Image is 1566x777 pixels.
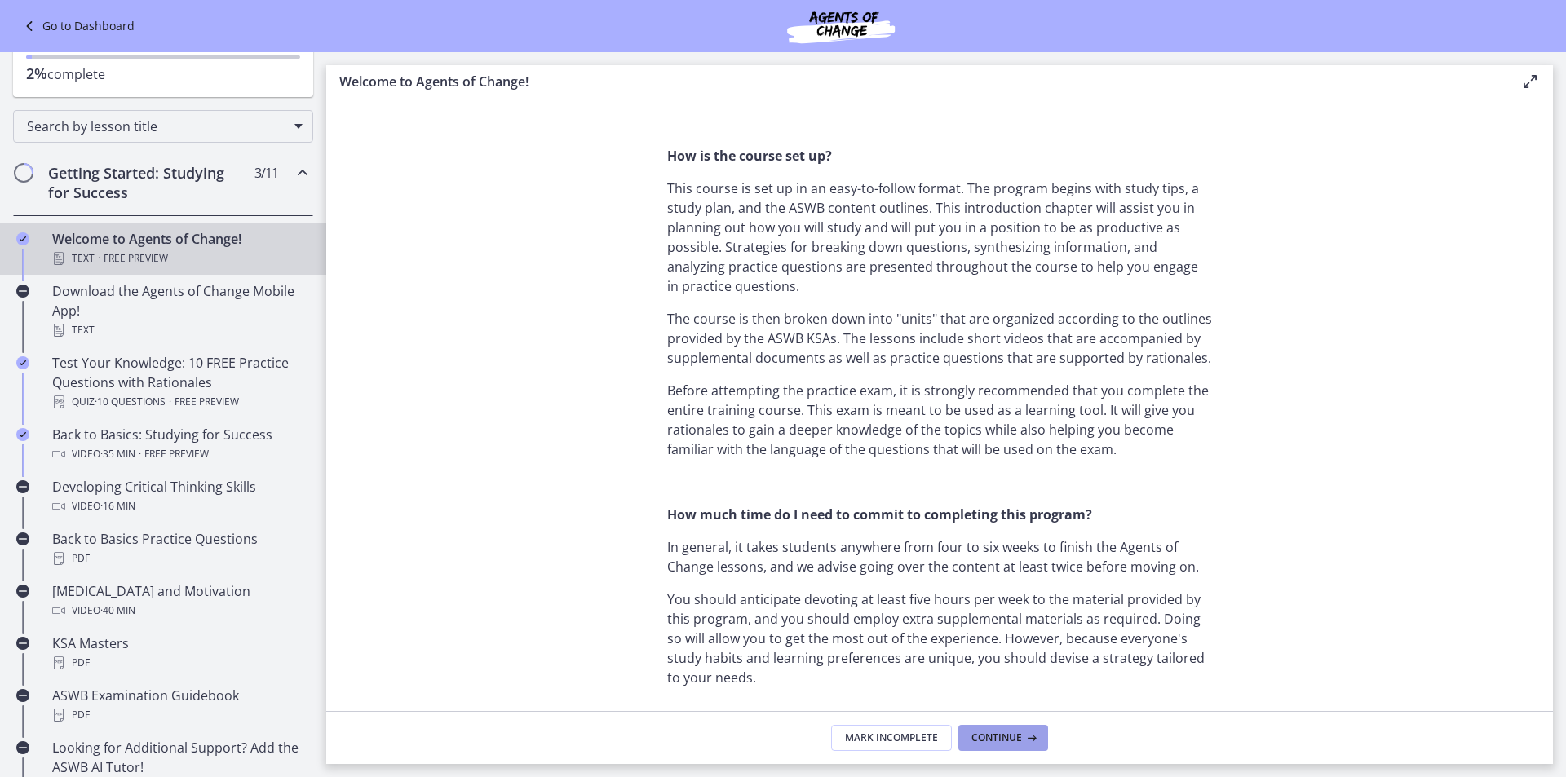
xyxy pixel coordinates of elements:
[667,147,832,165] strong: How is the course set up?
[667,537,1212,576] p: In general, it takes students anywhere from four to six weeks to finish the Agents of Change less...
[16,232,29,245] i: Completed
[52,497,307,516] div: Video
[175,392,239,412] span: Free preview
[222,107,324,172] button: Play Video: c1o6hcmjueu5qasqsu00.mp4
[52,549,307,568] div: PDF
[98,249,100,268] span: ·
[52,686,307,725] div: ASWB Examination Guidebook
[26,64,300,84] p: complete
[667,309,1212,368] p: The course is then broken down into "units" that are organized according to the outlines provided...
[13,110,313,143] div: Search by lesson title
[845,731,938,744] span: Mark Incomplete
[52,444,307,464] div: Video
[104,249,168,268] span: Free preview
[52,425,307,464] div: Back to Basics: Studying for Success
[52,229,307,268] div: Welcome to Agents of Change!
[52,477,307,516] div: Developing Critical Thinking Skills
[20,16,135,36] a: Go to Dashboard
[667,179,1212,296] p: This course is set up in an easy-to-follow format. The program begins with study tips, a study pl...
[52,353,307,412] div: Test Your Knowledge: 10 FREE Practice Questions with Rationales
[27,117,286,135] span: Search by lesson title
[667,505,1092,523] strong: How much time do I need to commit to completing this program?
[958,725,1048,751] button: Continue
[95,392,166,412] span: · 10 Questions
[667,381,1212,459] p: Before attempting the practice exam, it is strongly recommended that you complete the entire trai...
[169,392,171,412] span: ·
[26,64,47,83] span: 2%
[52,601,307,620] div: Video
[70,279,439,307] div: Playbar
[139,444,141,464] span: ·
[52,320,307,340] div: Text
[831,725,952,751] button: Mark Incomplete
[100,444,135,464] span: · 35 min
[16,428,29,441] i: Completed
[52,653,307,673] div: PDF
[667,589,1212,687] p: You should anticipate devoting at least five hours per week to the material provided by this prog...
[743,7,939,46] img: Agents of Change
[339,72,1494,91] h3: Welcome to Agents of Change!
[52,529,307,568] div: Back to Basics Practice Questions
[52,634,307,673] div: KSA Masters
[512,279,545,307] button: Fullscreen
[16,356,29,369] i: Completed
[52,281,307,340] div: Download the Agents of Change Mobile App!
[480,279,512,307] button: Show settings menu
[100,497,135,516] span: · 16 min
[971,731,1022,744] span: Continue
[52,249,307,268] div: Text
[52,581,307,620] div: [MEDICAL_DATA] and Motivation
[48,163,247,202] h2: Getting Started: Studying for Success
[144,444,209,464] span: Free preview
[100,601,135,620] span: · 40 min
[254,163,278,183] span: 3 / 11
[52,392,307,412] div: Quiz
[447,279,480,307] button: Mute
[52,705,307,725] div: PDF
